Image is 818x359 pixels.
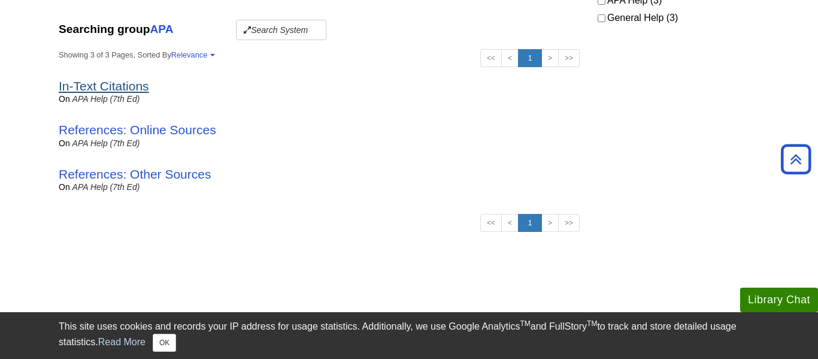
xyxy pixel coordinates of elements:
label: General Help (3) [598,11,759,25]
a: References: Other Sources [59,167,211,181]
div: This site uses cookies and records your IP address for usage statistics. Additionally, we use Goo... [59,319,759,352]
a: Back to Top [777,151,815,167]
sup: TM [520,319,530,328]
a: > [541,49,559,67]
a: << [480,49,502,67]
a: > [541,214,559,232]
a: 1 [518,214,542,232]
a: 1 [518,49,542,67]
div: Searching group [59,20,580,40]
a: APA Help (7th Ed) [72,138,140,148]
a: Relevance [171,50,213,59]
sup: TM [587,319,597,328]
a: << [480,214,502,232]
a: < [501,49,519,67]
a: Read More [98,337,146,347]
a: References: Online Sources [59,123,216,137]
a: < [501,214,519,232]
span: on [59,138,70,148]
a: In-Text Citations [59,79,149,93]
input: General Help (3) [598,14,605,22]
button: Close [153,334,176,352]
span: on [59,182,70,192]
a: APA Help (7th Ed) [72,94,140,104]
strong: Showing 3 of 3 Pages, Sorted By [59,49,580,61]
button: Library Chat [740,288,818,312]
ul: Search Pagination [480,49,580,67]
a: APA [150,23,172,35]
a: APA Help (7th Ed) [72,182,140,192]
a: >> [558,49,580,67]
ul: Search Pagination [480,214,580,232]
button: Search System [236,20,326,40]
a: >> [558,214,580,232]
span: on [59,94,70,104]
